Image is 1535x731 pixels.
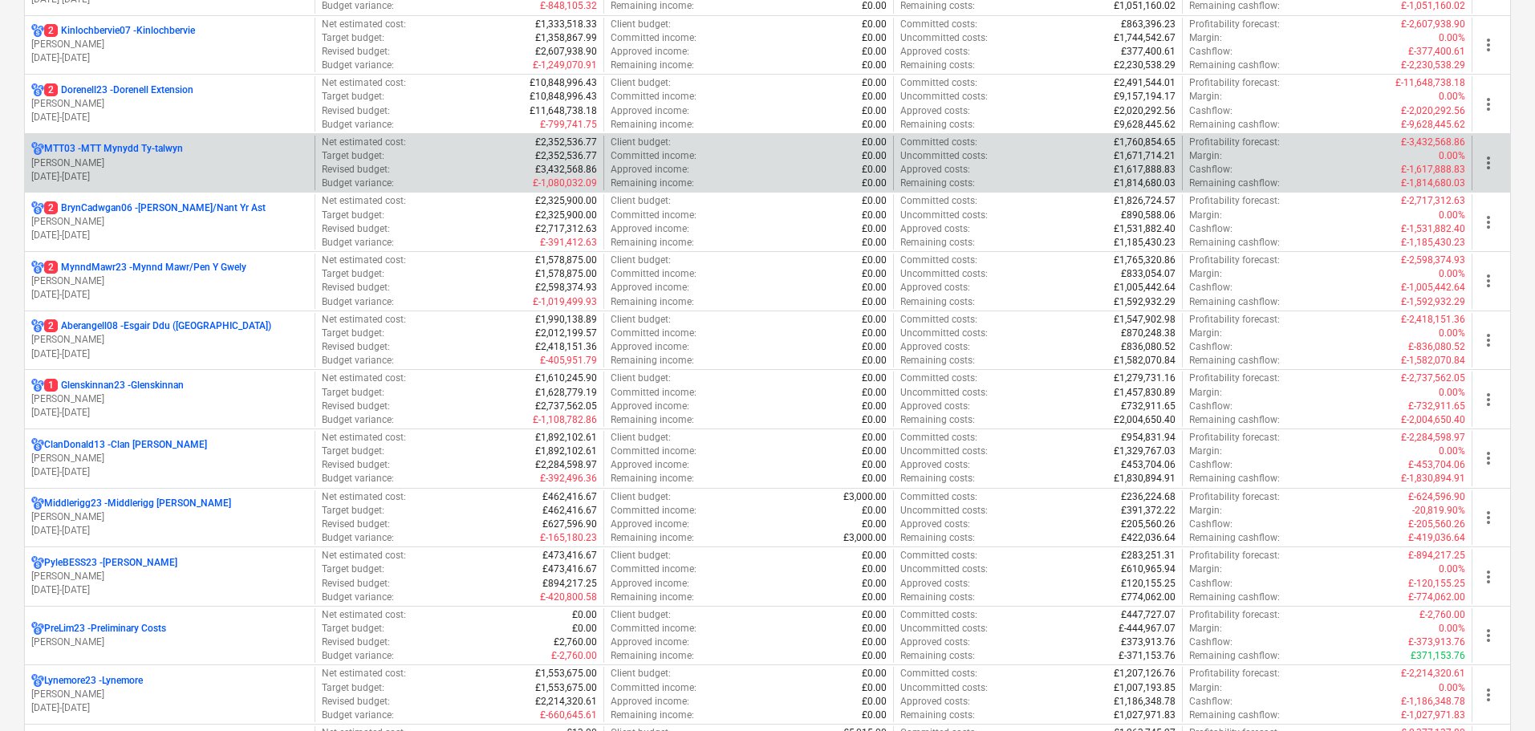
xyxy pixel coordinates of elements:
[530,104,597,118] p: £11,648,738.18
[44,83,193,97] p: Dorenell23 - Dorenell Extension
[1189,136,1280,149] p: Profitability forecast :
[611,267,696,281] p: Committed income :
[900,267,988,281] p: Uncommitted costs :
[611,209,696,222] p: Committed income :
[31,83,308,124] div: 2Dorenell23 -Dorenell Extension[PERSON_NAME][DATE]-[DATE]
[862,90,887,104] p: £0.00
[1114,313,1176,327] p: £1,547,902.98
[862,313,887,327] p: £0.00
[611,254,671,267] p: Client budget :
[611,59,694,72] p: Remaining income :
[31,333,308,347] p: [PERSON_NAME]
[31,24,44,38] div: Project has multi currencies enabled
[1114,372,1176,385] p: £1,279,731.16
[44,83,58,96] span: 2
[535,400,597,413] p: £2,737,562.05
[611,295,694,309] p: Remaining income :
[900,313,977,327] p: Committed costs :
[1401,136,1465,149] p: £-3,432,568.86
[900,118,975,132] p: Remaining costs :
[44,142,183,156] p: MTT03 - MTT Mynydd Ty-talwyn
[862,281,887,294] p: £0.00
[535,267,597,281] p: £1,578,875.00
[322,163,390,177] p: Revised budget :
[31,347,308,361] p: [DATE] - [DATE]
[1401,372,1465,385] p: £-2,737,562.05
[1479,271,1498,290] span: more_vert
[1401,59,1465,72] p: £-2,230,538.29
[31,556,308,597] div: PyleBESS23 -[PERSON_NAME][PERSON_NAME][DATE]-[DATE]
[611,31,696,45] p: Committed income :
[862,194,887,208] p: £0.00
[1401,281,1465,294] p: £-1,005,442.64
[900,340,970,354] p: Approved costs :
[44,24,58,37] span: 2
[44,556,177,570] p: PyleBESS23 - [PERSON_NAME]
[611,163,689,177] p: Approved income :
[1401,295,1465,309] p: £-1,592,932.29
[322,281,390,294] p: Revised budget :
[1439,149,1465,163] p: 0.00%
[900,372,977,385] p: Committed costs :
[611,281,689,294] p: Approved income :
[322,18,406,31] p: Net estimated cost :
[1479,449,1498,468] span: more_vert
[1408,340,1465,354] p: £-836,080.52
[31,379,44,392] div: Project has multi currencies enabled
[535,31,597,45] p: £1,358,867.99
[322,340,390,354] p: Revised budget :
[862,386,887,400] p: £0.00
[31,111,308,124] p: [DATE] - [DATE]
[31,688,308,701] p: [PERSON_NAME]
[1189,254,1280,267] p: Profitability forecast :
[31,83,44,97] div: Project has multi currencies enabled
[1114,194,1176,208] p: £1,826,724.57
[862,267,887,281] p: £0.00
[1189,327,1222,340] p: Margin :
[535,163,597,177] p: £3,432,568.86
[44,497,231,510] p: Middlerigg23 - Middlerigg [PERSON_NAME]
[31,392,308,406] p: [PERSON_NAME]
[1401,177,1465,190] p: £-1,814,680.03
[1455,654,1535,731] iframe: Chat Widget
[1189,386,1222,400] p: Margin :
[44,622,166,636] p: PreLim23 - Preliminary Costs
[322,149,384,163] p: Target budget :
[322,118,394,132] p: Budget variance :
[1439,267,1465,281] p: 0.00%
[900,18,977,31] p: Committed costs :
[900,149,988,163] p: Uncommitted costs :
[322,354,394,368] p: Budget variance :
[31,438,44,452] div: Project has multi currencies enabled
[31,38,308,51] p: [PERSON_NAME]
[44,261,58,274] span: 2
[31,156,308,170] p: [PERSON_NAME]
[44,319,58,332] span: 2
[31,142,308,183] div: MTT03 -MTT Mynydd Ty-talwyn[PERSON_NAME][DATE]-[DATE]
[1189,209,1222,222] p: Margin :
[533,295,597,309] p: £-1,019,499.93
[1189,295,1280,309] p: Remaining cashflow :
[31,201,44,215] div: Project has multi currencies enabled
[1189,177,1280,190] p: Remaining cashflow :
[535,136,597,149] p: £2,352,536.77
[862,59,887,72] p: £0.00
[31,636,308,649] p: [PERSON_NAME]
[322,209,384,222] p: Target budget :
[611,340,689,354] p: Approved income :
[1479,567,1498,587] span: more_vert
[1114,386,1176,400] p: £1,457,830.89
[611,354,694,368] p: Remaining income :
[1401,354,1465,368] p: £-1,582,070.84
[1189,163,1232,177] p: Cashflow :
[1114,236,1176,250] p: £1,185,430.23
[1114,90,1176,104] p: £9,157,194.17
[31,261,44,274] div: Project has multi currencies enabled
[1114,76,1176,90] p: £2,491,544.01
[535,222,597,236] p: £2,717,312.63
[1401,254,1465,267] p: £-2,598,374.93
[535,149,597,163] p: £2,352,536.77
[900,31,988,45] p: Uncommitted costs :
[322,327,384,340] p: Target budget :
[611,104,689,118] p: Approved income :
